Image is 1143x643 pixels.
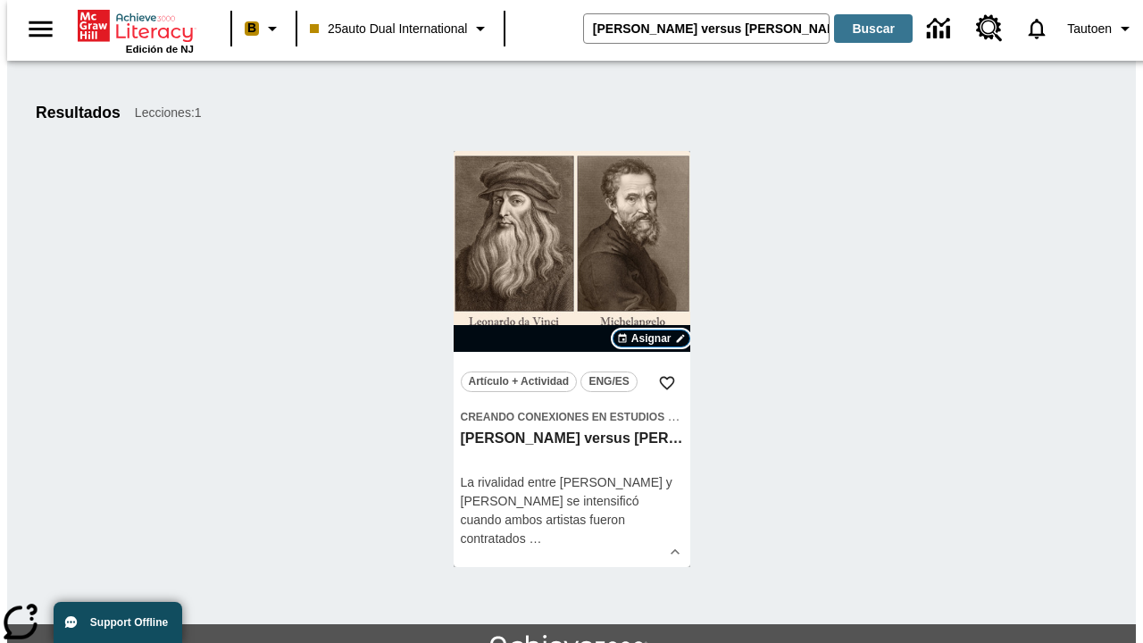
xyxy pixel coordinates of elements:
button: Añadir a mis Favoritas [651,367,683,399]
span: Creando conexiones en Estudios Sociales [461,411,722,423]
span: B [247,17,256,39]
span: Tema: Creando conexiones en Estudios Sociales/Historia universal II [461,407,683,426]
button: Support Offline [54,602,182,643]
div: lesson details [454,151,690,567]
div: Portada [78,6,194,54]
span: ENG/ES [588,372,629,391]
span: 25auto Dual International [310,20,467,38]
a: Centro de recursos, Se abrirá en una pestaña nueva. [965,4,1014,53]
span: Artículo + Actividad [469,372,570,391]
span: Tautoen [1067,20,1112,38]
span: Edición de NJ [126,44,194,54]
h3: Miguel Ángel versus Leonardo [461,430,683,448]
button: Abrir el menú lateral [14,3,67,55]
span: Asignar [631,330,672,347]
span: Support Offline [90,616,168,629]
button: Artículo + Actividad [461,372,578,392]
button: Ver más [662,539,688,565]
button: Perfil/Configuración [1060,13,1143,45]
h1: Resultados [36,104,121,122]
button: Buscar [834,14,913,43]
input: Buscar campo [584,14,829,43]
button: Boost El color de la clase es melocotón. Cambiar el color de la clase. [238,13,290,45]
span: Lecciones : 1 [135,104,202,122]
button: Clase: 25auto Dual International, Selecciona una clase [303,13,498,45]
button: Asignar Elegir fechas [613,330,690,347]
div: La rivalidad entre [PERSON_NAME] y [PERSON_NAME] se intensificó cuando ambos artistas fueron cont... [461,473,683,548]
button: ENG/ES [580,372,638,392]
a: Centro de información [916,4,965,54]
span: … [530,531,542,546]
a: Notificaciones [1014,5,1060,52]
a: Portada [78,8,194,44]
